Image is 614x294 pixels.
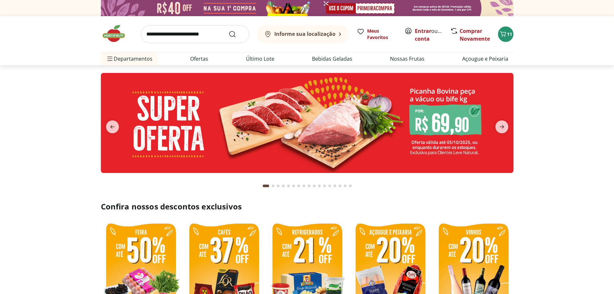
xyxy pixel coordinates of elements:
span: 11 [507,31,512,37]
button: Go to page 6 from fs-carousel [291,178,296,194]
button: Go to page 15 from fs-carousel [337,178,343,194]
img: super oferta [101,73,513,173]
span: Departamentos [106,51,152,66]
button: Go to page 13 from fs-carousel [327,178,332,194]
button: Go to page 11 from fs-carousel [317,178,322,194]
a: Entrar [415,27,431,35]
button: Go to page 10 from fs-carousel [312,178,317,194]
button: next [490,120,513,133]
button: Go to page 2 from fs-carousel [270,178,276,194]
b: Informe sua localização [274,30,336,37]
a: Último Lote [246,55,274,63]
button: Submit Search [229,30,244,38]
a: Meus Favoritos [357,28,397,41]
button: Go to page 12 from fs-carousel [322,178,327,194]
button: Go to page 9 from fs-carousel [307,178,312,194]
input: search [141,25,249,43]
span: Meus Favoritos [367,28,397,41]
span: ou [415,27,443,43]
button: Go to page 3 from fs-carousel [276,178,281,194]
button: Go to page 14 from fs-carousel [332,178,337,194]
a: Bebidas Geladas [312,55,352,63]
button: Carrinho [498,26,513,42]
img: Hortifruti [101,24,133,43]
a: Nossas Frutas [390,55,424,63]
button: Go to page 16 from fs-carousel [343,178,348,194]
button: Current page from fs-carousel [261,178,270,194]
button: previous [101,120,124,133]
button: Go to page 7 from fs-carousel [296,178,301,194]
button: Go to page 8 from fs-carousel [301,178,307,194]
a: Ofertas [190,55,208,63]
a: Comprar Novamente [460,27,490,42]
h2: Confira nossos descontos exclusivos [101,201,513,212]
button: Informe sua localização [257,25,349,43]
button: Go to page 4 from fs-carousel [281,178,286,194]
button: Menu [106,51,114,66]
a: Açougue e Peixaria [462,55,508,63]
button: Go to page 5 from fs-carousel [286,178,291,194]
button: Go to page 17 from fs-carousel [348,178,353,194]
a: Criar conta [415,27,450,42]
